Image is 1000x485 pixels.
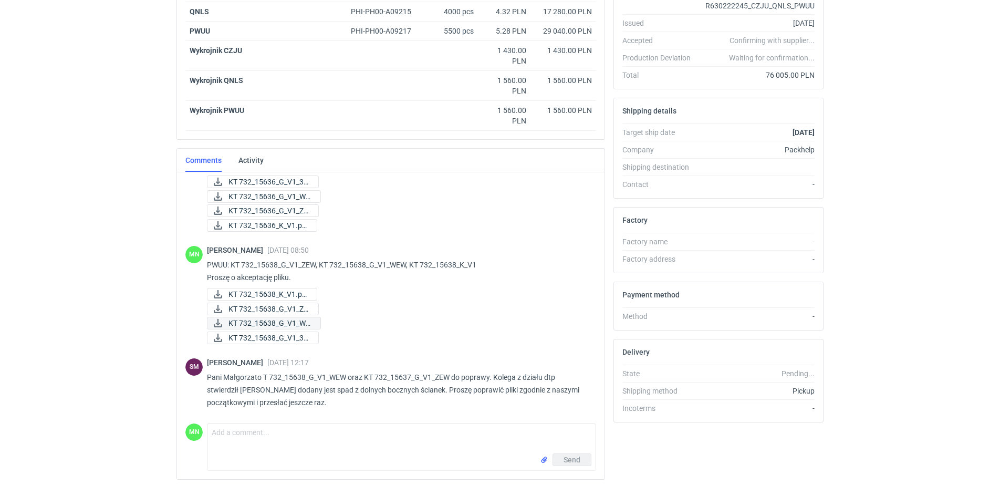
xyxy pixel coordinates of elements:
div: PHI-PH00-A09217 [351,26,421,36]
div: Accepted [622,35,699,46]
em: Confirming with supplier... [730,36,815,45]
span: KT 732_15636_G_V1_WE... [228,191,312,202]
div: Contact [622,179,699,190]
span: [DATE] 12:17 [267,358,309,367]
strong: [DATE] [793,128,815,137]
div: 29 040.00 PLN [535,26,592,36]
div: Method [622,311,699,322]
div: 17 280.00 PLN [535,6,592,17]
div: Incoterms [622,403,699,414]
div: Sebastian Markut [185,358,203,376]
div: - [699,179,815,190]
p: PWUU: KT 732_15638_G_V1_ZEW, KT 732_15638_G_V1_WEW, KT 732_15638_K_V1 Proszę o akceptację pliku. [207,259,588,284]
div: 1 430.00 PLN [535,45,592,56]
div: 1 560.00 PLN [535,75,592,86]
div: - [699,403,815,414]
div: KT 732_15636_G_V1_WEW.pdf [207,190,312,203]
a: KT 732_15638_K_V1.pd... [207,288,317,301]
span: KT 732_15638_G_V1_WE... [228,317,312,329]
strong: Wykrojnik QNLS [190,76,243,85]
span: KT 732_15638_G_V1_3D... [228,332,310,344]
div: KT 732_15638_G_V1_WEW.pdf [207,317,312,329]
div: 76 005.00 PLN [699,70,815,80]
div: State [622,368,699,379]
a: Comments [185,149,222,172]
figcaption: MN [185,424,203,441]
div: Shipping method [622,386,699,396]
h2: Factory [622,216,648,224]
div: 1 560.00 PLN [482,105,526,126]
strong: Wykrojnik CZJU [190,46,242,55]
div: 4000 pcs [425,2,478,22]
div: Issued [622,18,699,28]
a: KT 732_15638_G_V1_3D... [207,332,319,344]
div: Pickup [699,386,815,396]
strong: QNLS [190,7,209,16]
div: [DATE] [699,18,815,28]
a: Activity [238,149,264,172]
div: 1 430.00 PLN [482,45,526,66]
div: KT 732_15638_G_V1_ZEW.pdf [207,303,312,315]
div: Target ship date [622,127,699,138]
figcaption: SM [185,358,203,376]
div: 1 560.00 PLN [482,75,526,96]
span: KT 732_15636_G_V1_ZE... [228,205,310,216]
a: KT 732_15636_G_V1_3D... [207,176,319,188]
strong: Wykrojnik PWUU [190,106,244,115]
div: Total [622,70,699,80]
span: [DATE] 08:50 [267,246,309,254]
div: Packhelp [699,145,815,155]
div: - [699,254,815,264]
div: 5.28 PLN [482,26,526,36]
div: Shipping destination [622,162,699,172]
div: - [699,236,815,247]
div: PHI-PH00-A09215 [351,6,421,17]
h2: Payment method [622,291,680,299]
div: Factory address [622,254,699,264]
a: KT 732_15638_G_V1_WE... [207,317,321,329]
div: KT 732_15638_K_V1.pdf [207,288,312,301]
p: Pani Małgorzato T 732_15638_G_V1_WEW oraz KT 732_15637_G_V1_ZEW do poprawy. Kolega z działu dtp s... [207,371,588,409]
a: KT 732_15638_G_V1_ZE... [207,303,319,315]
div: 5500 pcs [425,22,478,41]
div: Company [622,145,699,155]
em: Pending... [782,369,815,378]
div: 1 560.00 PLN [535,105,592,116]
div: 4.32 PLN [482,6,526,17]
div: Factory name [622,236,699,247]
h2: Delivery [622,348,650,356]
strong: PWUU [190,27,210,35]
span: [PERSON_NAME] [207,246,267,254]
div: Małgorzata Nowotna [185,424,203,441]
button: Send [553,453,591,466]
div: KT 732_15636_G_V1_3D.JPG [207,176,312,188]
a: KT 732_15636_G_V1_WE... [207,190,321,203]
span: KT 732_15638_G_V1_ZE... [228,303,310,315]
div: Małgorzata Nowotna [185,246,203,263]
div: - [699,311,815,322]
div: KT 732_15636_K_V1.pdf [207,219,312,232]
div: KT 732_15636_G_V1_ZEW.pdf [207,204,312,217]
div: Production Deviation [622,53,699,63]
div: KT 732_15638_G_V1_3D.JPG [207,332,312,344]
em: Waiting for confirmation... [729,53,815,63]
span: KT 732_15636_K_V1.pd... [228,220,308,231]
h2: Shipping details [622,107,676,115]
a: KT 732_15636_G_V1_ZE... [207,204,319,217]
span: KT 732_15638_K_V1.pd... [228,288,308,300]
a: KT 732_15636_K_V1.pd... [207,219,317,232]
span: [PERSON_NAME] [207,358,267,367]
figcaption: MN [185,246,203,263]
span: Send [564,456,580,463]
span: KT 732_15636_G_V1_3D... [228,176,310,188]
